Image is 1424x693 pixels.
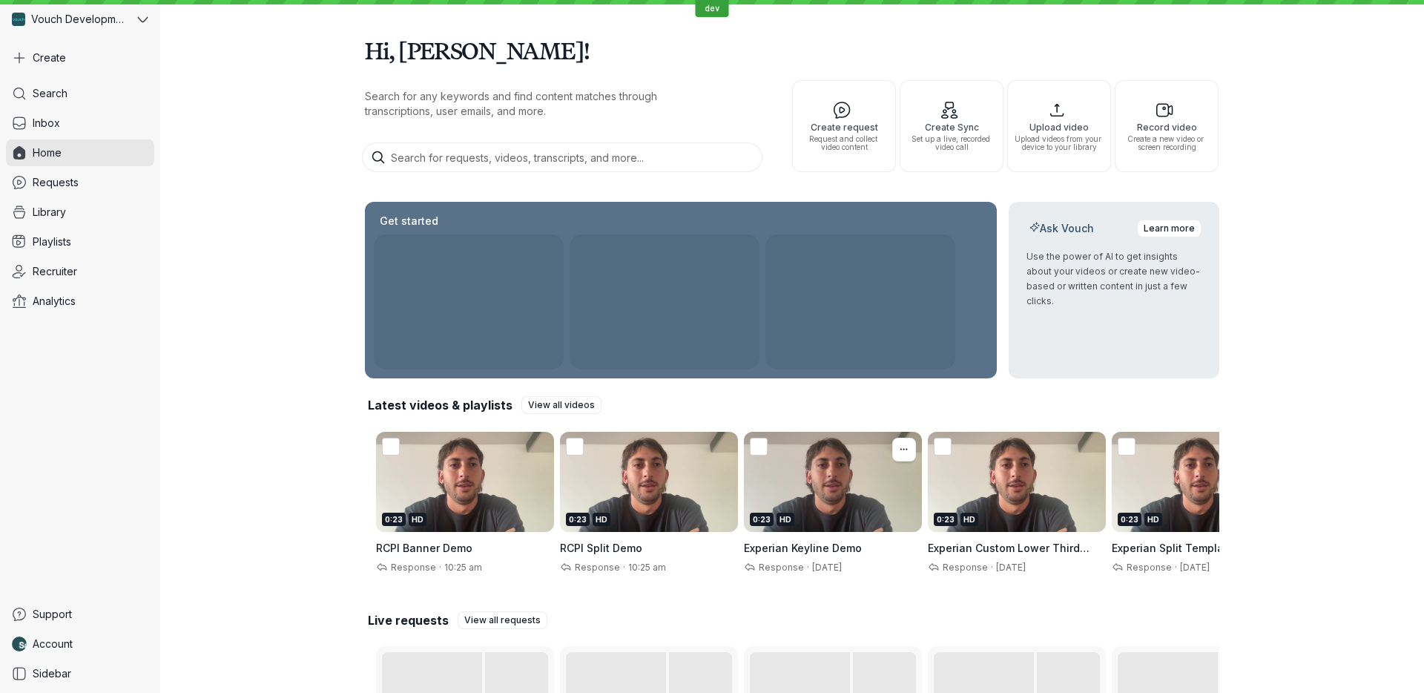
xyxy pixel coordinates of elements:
[6,199,154,226] a: Library
[6,169,154,196] a: Requests
[804,562,812,574] span: ·
[6,6,134,33] div: Vouch Development Team
[566,513,590,526] div: 0:23
[572,562,620,573] span: Response
[6,80,154,107] a: Search
[996,562,1026,573] span: [DATE]
[33,175,79,190] span: Requests
[940,562,988,573] span: Response
[388,562,436,573] span: Response
[528,398,595,413] span: View all videos
[928,542,1090,569] span: Experian Custom Lower Third Demo
[31,12,126,27] span: Vouch Development Team
[6,6,154,33] button: Vouch Development Team avatarVouch Development Team
[33,637,73,651] span: Account
[6,660,154,687] a: Sidebar
[777,513,794,526] div: HD
[33,234,71,249] span: Playlists
[750,513,774,526] div: 0:23
[812,562,842,573] span: [DATE]
[33,666,71,681] span: Sidebar
[33,86,67,101] span: Search
[33,116,60,131] span: Inbox
[464,613,541,628] span: View all requests
[6,139,154,166] a: Home
[799,122,889,132] span: Create request
[628,562,666,573] span: 10:25 am
[1118,513,1141,526] div: 0:23
[33,607,72,622] span: Support
[1121,135,1212,151] span: Create a new video or screen recording
[620,562,628,574] span: ·
[1014,122,1104,132] span: Upload video
[1124,562,1172,573] span: Response
[1180,562,1210,573] span: [DATE]
[1026,221,1097,236] h2: Ask Vouch
[409,513,426,526] div: HD
[1144,513,1162,526] div: HD
[960,513,978,526] div: HD
[560,542,642,554] span: RCPI Split Demo
[6,45,154,71] button: Create
[436,562,444,574] span: ·
[6,631,154,657] a: Nathan Weinstock avatarAccount
[12,637,27,651] img: Nathan Weinstock avatar
[792,80,896,172] button: Create requestRequest and collect video content
[892,438,916,462] button: More actions
[377,214,441,229] h2: Get started
[1144,221,1195,236] span: Learn more
[799,135,889,151] span: Request and collect video content
[1137,220,1201,237] a: Learn more
[988,562,996,574] span: ·
[1172,562,1180,574] span: ·
[1014,135,1104,151] span: Upload videos from your device to your library
[906,122,997,132] span: Create Sync
[756,562,804,573] span: Response
[382,513,406,526] div: 0:23
[593,513,610,526] div: HD
[1007,80,1111,172] button: Upload videoUpload videos from your device to your library
[6,258,154,285] a: Recruiter
[458,611,547,629] a: View all requests
[6,229,154,255] a: Playlists
[33,205,66,220] span: Library
[1115,80,1219,172] button: Record videoCreate a new video or screen recording
[6,110,154,137] a: Inbox
[906,135,997,151] span: Set up a live, recorded video call
[444,562,482,573] span: 10:25 am
[368,397,512,413] h2: Latest videos & playlists
[362,142,762,172] input: Search for requests, videos, transcripts, and more...
[33,50,66,65] span: Create
[521,396,601,414] a: View all videos
[33,145,62,160] span: Home
[368,612,449,628] h2: Live requests
[934,513,957,526] div: 0:23
[1026,249,1201,309] p: Use the power of AI to get insights about your videos or create new video-based or written conten...
[6,288,154,315] a: Analytics
[12,13,25,26] img: Vouch Development Team avatar
[744,542,862,554] span: Experian Keyline Demo
[376,542,472,554] span: RCPI Banner Demo
[928,541,1106,556] h3: Experian Custom Lower Third Demo
[365,89,721,119] p: Search for any keywords and find content matches through transcriptions, user emails, and more.
[33,294,76,309] span: Analytics
[1121,122,1212,132] span: Record video
[900,80,1003,172] button: Create SyncSet up a live, recorded video call
[6,601,154,628] a: Support
[33,264,77,279] span: Recruiter
[365,30,1219,71] h1: Hi, [PERSON_NAME]!
[1112,542,1267,554] span: Experian Split Template Demo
